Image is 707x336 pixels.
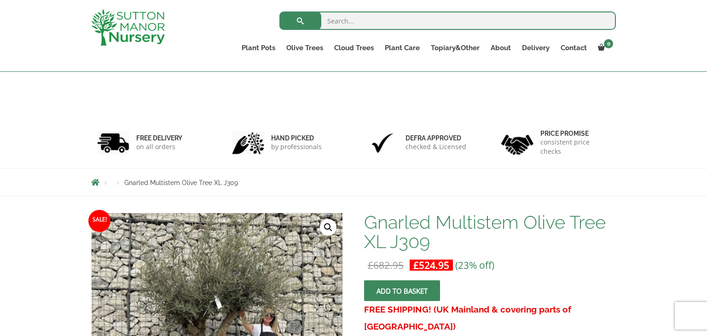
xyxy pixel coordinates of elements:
a: View full-screen image gallery [320,219,336,236]
h3: FREE SHIPPING! (UK Mainland & covering parts of [GEOGRAPHIC_DATA]) [364,301,616,335]
img: 4.jpg [501,129,533,157]
a: Cloud Trees [329,41,379,54]
span: Gnarled Multistem Olive Tree XL J309 [124,179,238,186]
span: 0 [604,39,613,48]
h6: Defra approved [406,134,466,142]
a: Topiary&Other [425,41,485,54]
p: on all orders [136,142,182,151]
a: Plant Care [379,41,425,54]
img: 1.jpg [97,131,129,155]
a: Delivery [516,41,555,54]
img: 3.jpg [366,131,399,155]
a: 0 [592,41,616,54]
h6: hand picked [271,134,322,142]
h6: Price promise [540,129,610,138]
button: Add to basket [364,280,440,301]
bdi: 682.95 [368,259,404,272]
img: logo [91,9,165,46]
h6: FREE DELIVERY [136,134,182,142]
span: £ [368,259,373,272]
a: Contact [555,41,592,54]
p: checked & Licensed [406,142,466,151]
bdi: 524.95 [413,259,449,272]
p: consistent price checks [540,138,610,156]
nav: Breadcrumbs [91,179,616,186]
h1: Gnarled Multistem Olive Tree XL J309 [364,213,616,251]
span: Sale! [88,210,110,232]
img: 2.jpg [232,131,264,155]
a: Olive Trees [281,41,329,54]
a: About [485,41,516,54]
span: (23% off) [455,259,494,272]
p: by professionals [271,142,322,151]
span: £ [413,259,419,272]
input: Search... [279,12,616,30]
a: Plant Pots [236,41,281,54]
